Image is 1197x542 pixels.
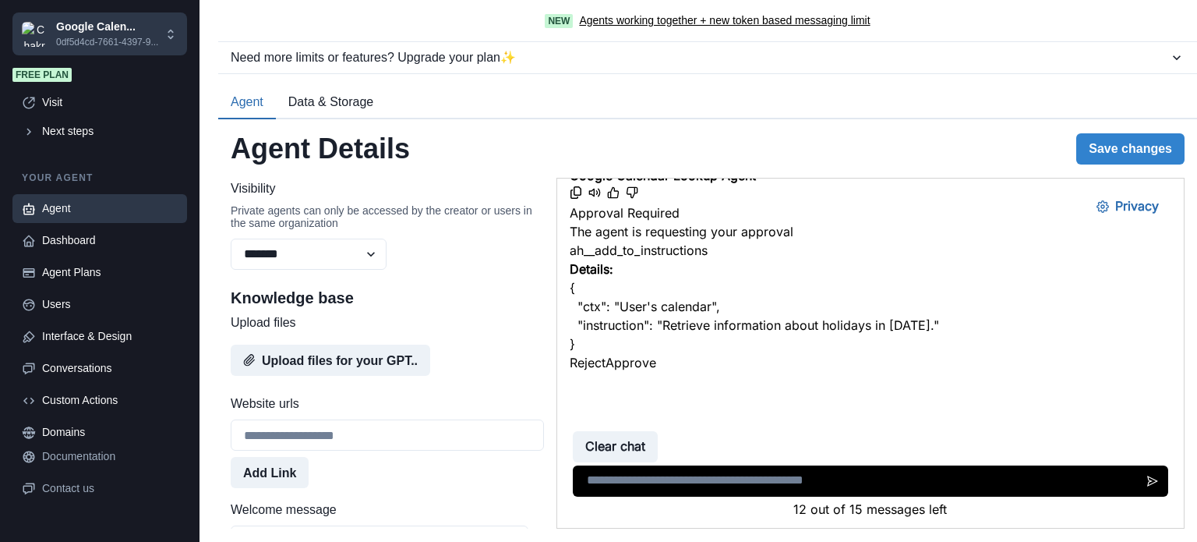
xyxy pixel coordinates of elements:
[56,19,158,35] p: Google Calen...
[42,200,178,217] div: Agent
[42,328,178,345] div: Interface & Design
[580,287,611,318] button: Send message
[42,360,178,377] div: Conversations
[557,179,1184,528] iframe: Agent Chat
[42,392,178,409] div: Custom Actions
[42,94,178,111] div: Visit
[231,314,535,332] label: Upload files
[12,442,187,471] a: Documentation
[12,171,187,185] p: Your agent
[218,42,1197,73] button: Need more limits or features? Upgrade your plan✨
[42,264,178,281] div: Agent Plans
[527,12,614,44] button: Privacy Settings
[42,424,178,441] div: Domains
[12,12,187,55] button: Chakra UIGoogle Calen...0df5d4cd-7661-4397-9...
[42,123,178,140] div: Next steps
[231,289,544,307] h2: Knowledge base
[231,48,1169,67] div: Need more limits or features? Upgrade your plan ✨
[42,480,178,497] div: Contact us
[42,448,178,465] div: Documentation
[12,68,72,82] span: Free plan
[231,501,535,519] label: Welcome message
[231,132,410,165] h2: Agent Details
[56,35,158,49] p: 0df5d4cd-7661-4397-9...
[231,345,430,376] button: Upload files for your GPT..
[231,204,544,229] div: Private agents can only be accessed by the creator or users in the same organization
[231,457,309,488] button: Add Link
[231,395,535,413] label: Website urls
[22,22,47,47] img: Chakra UI
[579,12,870,29] a: Agents working together + new token based messaging limit
[545,14,573,28] span: New
[1076,133,1185,165] button: Save changes
[231,179,535,198] label: Visibility
[276,87,386,119] button: Data & Storage
[42,296,178,313] div: Users
[42,232,178,249] div: Dashboard
[16,321,611,340] p: 12 out of 15 messages left
[218,87,276,119] button: Agent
